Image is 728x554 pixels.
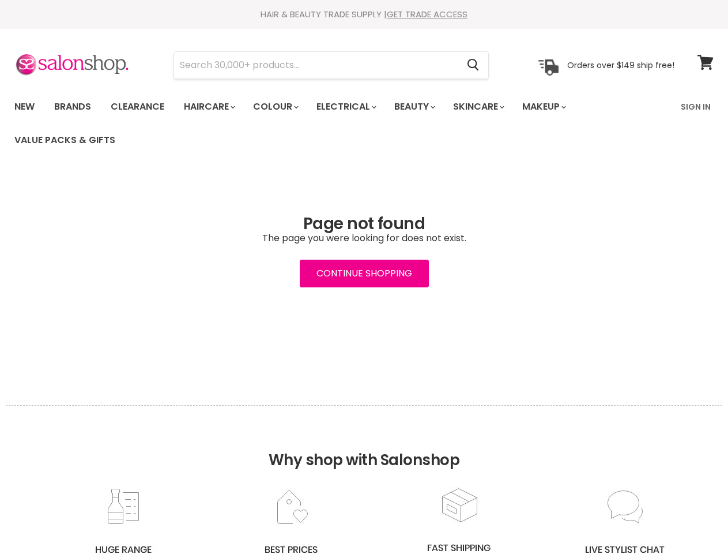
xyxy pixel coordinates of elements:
[175,95,242,119] a: Haircare
[386,95,442,119] a: Beauty
[458,52,488,78] button: Search
[308,95,383,119] a: Electrical
[14,215,714,233] h1: Page not found
[173,51,489,79] form: Product
[174,52,458,78] input: Search
[674,95,718,119] a: Sign In
[300,260,429,287] a: Continue Shopping
[244,95,305,119] a: Colour
[6,90,674,157] ul: Main menu
[444,95,511,119] a: Skincare
[6,128,124,152] a: Value Packs & Gifts
[567,59,674,70] p: Orders over $149 ship free!
[387,8,467,20] a: GET TRADE ACCESS
[102,95,173,119] a: Clearance
[514,95,573,119] a: Makeup
[46,95,100,119] a: Brands
[6,95,43,119] a: New
[6,405,722,486] h2: Why shop with Salonshop
[14,233,714,244] p: The page you were looking for does not exist.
